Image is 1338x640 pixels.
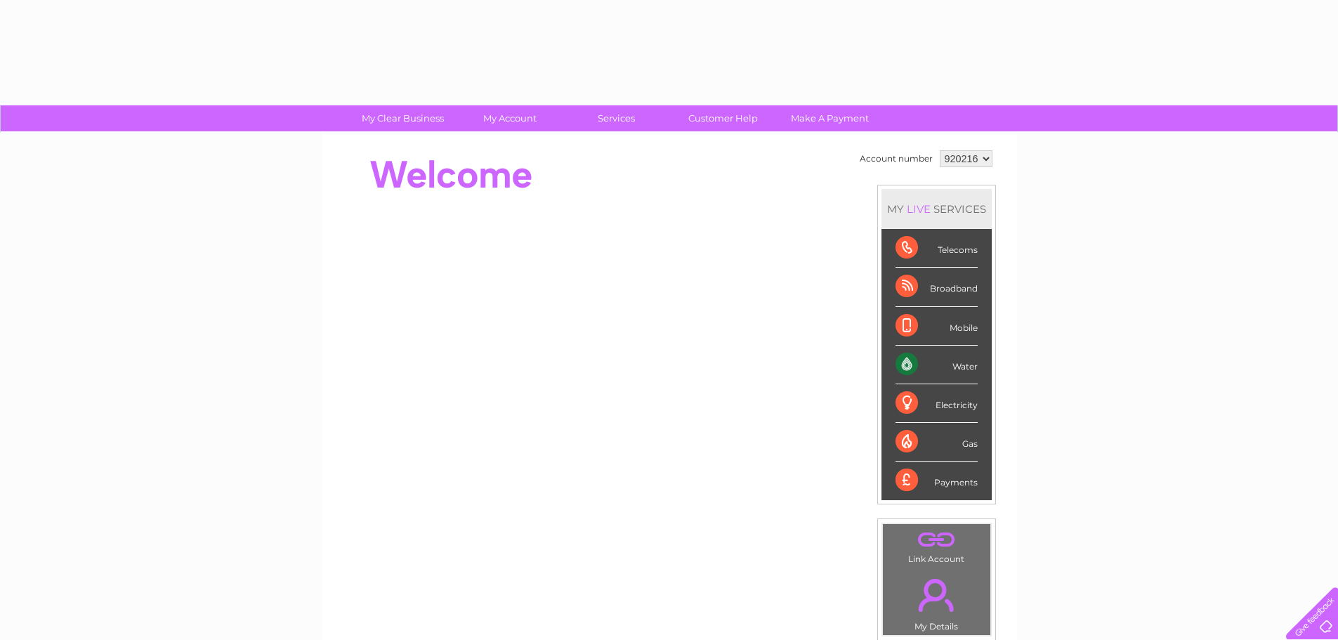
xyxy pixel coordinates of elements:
[558,105,674,131] a: Services
[452,105,568,131] a: My Account
[896,423,978,462] div: Gas
[886,570,987,620] a: .
[882,523,991,568] td: Link Account
[886,528,987,552] a: .
[896,346,978,384] div: Water
[772,105,888,131] a: Make A Payment
[896,229,978,268] div: Telecoms
[904,202,933,216] div: LIVE
[896,268,978,306] div: Broadband
[896,462,978,499] div: Payments
[896,384,978,423] div: Electricity
[665,105,781,131] a: Customer Help
[881,189,992,229] div: MY SERVICES
[882,567,991,636] td: My Details
[345,105,461,131] a: My Clear Business
[856,147,936,171] td: Account number
[896,307,978,346] div: Mobile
